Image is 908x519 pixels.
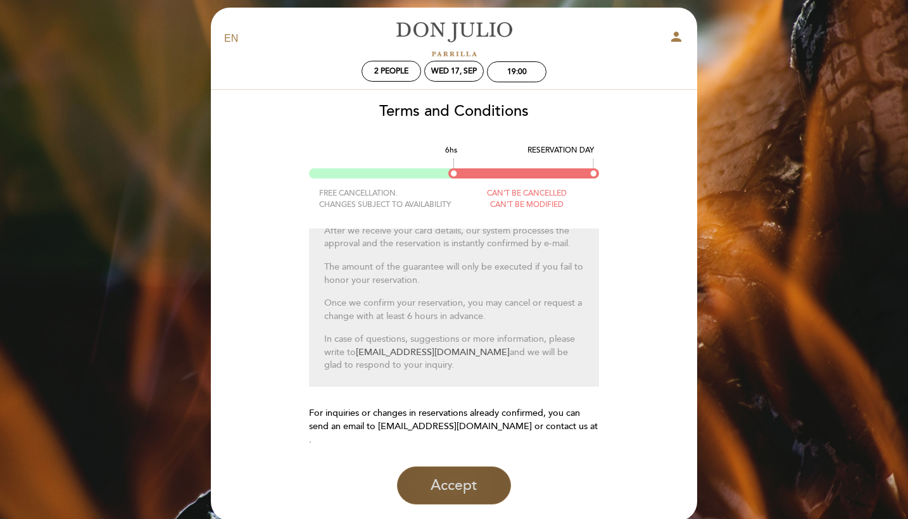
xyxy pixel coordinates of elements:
[309,407,600,446] p: For inquiries or changes in reservations already confirmed, you can send an email to [EMAIL_ADDRE...
[309,158,600,178] img: terms-and-conditions-chart.png
[309,188,454,209] div: FREE CANCELLATION. CHANGES SUBJECT TO AVAILABILITY
[454,188,599,209] div: CAN’T BE CANCELLED CAN’T BE MODIFIED
[356,347,510,358] a: [EMAIL_ADDRESS][DOMAIN_NAME]
[324,261,584,287] p: The amount of the guarantee will only be executed if you fail to honor your reservation.
[445,145,457,156] div: 6hs
[669,29,684,49] button: person
[507,67,527,77] div: 19:00
[220,103,688,120] h3: Terms and Conditions
[324,297,584,323] p: Once we confirm your reservation, you may cancel or request a change with at least 6 hours in adv...
[397,466,511,504] button: Accept
[324,333,584,372] p: In case of questions, suggestions or more information, please write to and we will be glad to res...
[375,22,533,56] a: [PERSON_NAME]
[324,225,584,251] p: After we receive your card details, our system processes the approval and the reservation is inst...
[431,66,477,76] div: Wed 17, Sep
[527,145,594,156] div: RESERVATION DAY
[669,29,684,44] i: person
[374,66,408,76] span: 2 people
